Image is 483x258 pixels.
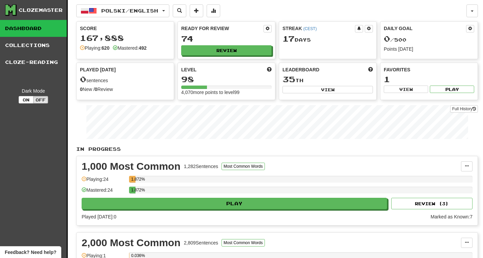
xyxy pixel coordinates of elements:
[181,75,272,84] div: 98
[282,75,373,84] div: th
[80,66,116,73] span: Played [DATE]
[282,34,373,43] div: Day s
[82,161,181,171] div: 1,000 Most Common
[282,74,295,84] span: 35
[282,34,295,43] span: 17
[384,37,406,43] span: / 500
[384,75,474,84] div: 1
[80,34,170,42] div: 167,888
[76,4,169,17] button: Polski/English
[222,239,265,247] button: Most Common Words
[184,163,218,170] div: 1,282 Sentences
[184,239,218,246] div: 2,809 Sentences
[19,7,63,14] div: Clozemaster
[384,25,466,32] div: Daily Goal
[181,66,196,73] span: Level
[139,45,146,51] strong: 492
[80,75,170,84] div: sentences
[384,66,474,73] div: Favorites
[450,105,478,113] a: Full History
[368,66,373,73] span: This week in points, UTC
[113,45,147,51] div: Mastered:
[267,66,272,73] span: Score more points to level up
[102,45,109,51] strong: 620
[430,213,472,220] div: Marked as Known: 7
[82,176,126,187] div: Playing: 24
[80,74,86,84] span: 0
[80,86,170,93] div: New / Review
[131,187,135,193] div: 1.872%
[76,146,478,153] p: In Progress
[303,26,317,31] a: (CEST)
[82,238,181,248] div: 2,000 Most Common
[5,88,62,94] div: Dark Mode
[19,96,34,103] button: On
[82,187,126,198] div: Mastered: 24
[391,198,472,209] button: Review (3)
[173,4,186,17] button: Search sentences
[282,66,319,73] span: Leaderboard
[5,249,56,256] span: Open feedback widget
[384,86,428,93] button: View
[82,198,387,209] button: Play
[282,25,355,32] div: Streak
[95,87,98,92] strong: 0
[131,176,135,183] div: 1.872%
[33,96,48,103] button: Off
[82,214,116,219] span: Played [DATE]: 0
[80,45,109,51] div: Playing:
[181,89,272,96] div: 4,070 more points to level 99
[190,4,203,17] button: Add sentence to collection
[80,87,83,92] strong: 0
[181,25,264,32] div: Ready for Review
[384,46,474,52] div: Points [DATE]
[384,34,390,43] span: 0
[430,86,474,93] button: Play
[207,4,220,17] button: More stats
[181,45,272,55] button: Review
[80,25,170,32] div: Score
[222,163,265,170] button: Most Common Words
[101,8,158,14] span: Polski / English
[282,86,373,93] button: View
[181,34,272,43] div: 74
